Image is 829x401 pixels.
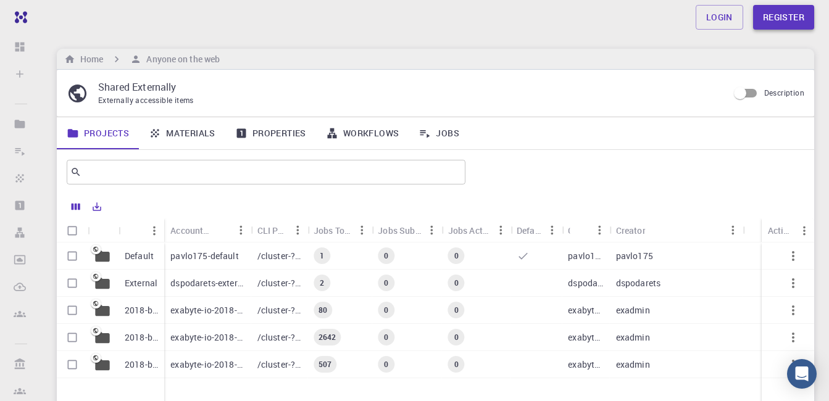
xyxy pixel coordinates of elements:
p: pavlo175 [616,250,653,262]
div: Owner [568,218,570,242]
button: Sort [212,220,231,240]
span: Description [764,88,804,97]
div: Jobs Active [442,218,510,242]
p: exabyte-io-2018-bg-study-phase-i-ph [170,304,244,316]
p: dspodarets [616,277,661,289]
button: Sort [125,221,144,241]
span: 0 [379,305,393,315]
img: logo [10,11,27,23]
a: Workflows [316,117,409,149]
a: Login [696,5,743,30]
span: 80 [314,305,332,315]
p: exabyte-io [568,304,603,316]
button: Menu [794,221,814,241]
span: 0 [449,332,464,342]
button: Sort [570,220,590,240]
p: 2018-bg-study-phase-I [125,358,158,371]
span: 0 [379,332,393,342]
span: 507 [314,359,336,370]
p: 2018-bg-study-phase-i-ph [125,304,158,316]
p: /cluster-???-share/groups/exabyte-io/exabyte-io-2018-bg-study-phase-i-ph [257,304,301,316]
div: CLI Path [251,218,307,242]
span: 0 [379,359,393,370]
div: Jobs Subm. [372,218,441,242]
p: dspodarets-external [170,277,244,289]
div: Owner [562,218,609,242]
div: Actions [762,218,814,242]
p: 2018-bg-study-phase-III [125,331,158,344]
span: 0 [449,278,464,288]
button: Sort [646,220,665,240]
span: 2 [315,278,329,288]
div: Icon [88,218,119,242]
span: 1 [315,250,329,261]
h6: Anyone on the web [141,52,220,66]
button: Menu [542,220,562,240]
span: 0 [449,305,464,315]
button: Menu [491,220,510,240]
p: exabyte-io [568,331,603,344]
a: Materials [139,117,225,149]
span: 0 [449,359,464,370]
button: Menu [723,220,743,240]
p: /cluster-???-home/dspodarets/dspodarets-external [257,277,301,289]
button: Menu [352,220,372,240]
div: Jobs Active [448,218,491,242]
a: Register [753,5,814,30]
div: Actions [768,218,794,242]
div: Jobs Total [307,218,372,242]
div: Accounting slug [170,218,211,242]
div: Jobs Total [314,218,352,242]
p: External [125,277,157,289]
div: Creator [616,218,646,242]
button: Menu [144,221,164,241]
p: exadmin [616,304,650,316]
a: Properties [225,117,316,149]
div: Creator [610,218,743,242]
button: Columns [65,197,86,217]
div: Default [517,218,542,242]
div: Default [510,218,562,242]
p: pavlo175 [568,250,603,262]
h6: Home [75,52,103,66]
div: Open Intercom Messenger [787,359,817,389]
p: dspodarets [568,277,603,289]
p: Shared Externally [98,80,719,94]
p: Default [125,250,154,262]
p: exadmin [616,331,650,344]
button: Export [86,197,107,217]
span: Externally accessible items [98,95,194,105]
nav: breadcrumb [62,52,222,66]
div: Jobs Subm. [378,218,422,242]
span: 2642 [314,332,341,342]
p: exabyte-io-2018-bg-study-phase-iii [170,331,244,344]
button: Menu [288,220,307,240]
a: Projects [57,117,139,149]
div: Accounting slug [164,218,251,242]
a: Jobs [409,117,469,149]
p: exabyte-io-2018-bg-study-phase-i [170,358,244,371]
p: /cluster-???-home/pavlo175/pavlo175-default [257,250,301,262]
button: Menu [231,220,251,240]
div: Name [119,218,164,242]
p: exabyte-io [568,358,603,371]
span: 0 [449,250,464,261]
p: exadmin [616,358,650,371]
button: Menu [422,220,442,240]
p: /cluster-???-share/groups/exabyte-io/exabyte-io-2018-bg-study-phase-iii [257,331,301,344]
div: CLI Path [257,218,288,242]
span: 0 [379,278,393,288]
p: /cluster-???-share/groups/exabyte-io/exabyte-io-2018-bg-study-phase-i [257,358,301,371]
button: Menu [590,220,610,240]
span: 0 [379,250,393,261]
p: pavlo175-default [170,250,238,262]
